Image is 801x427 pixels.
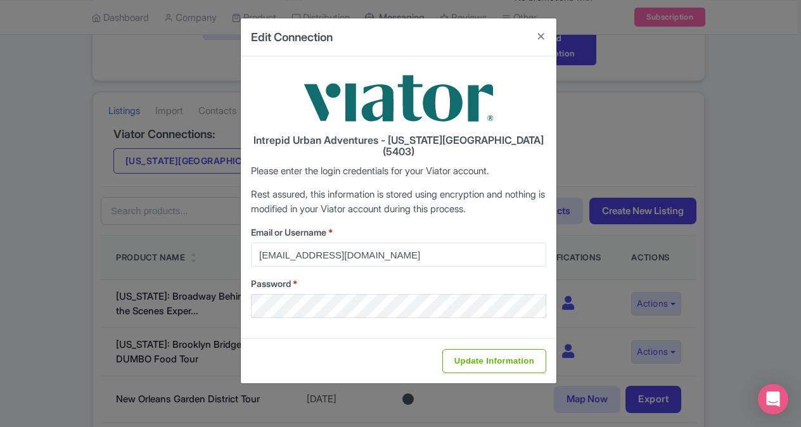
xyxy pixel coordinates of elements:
button: Close [526,18,556,54]
div: Open Intercom Messenger [758,384,788,414]
p: Please enter the login credentials for your Viator account. [251,164,546,179]
h4: Intrepid Urban Adventures - [US_STATE][GEOGRAPHIC_DATA] (5403) [251,135,546,157]
p: Rest assured, this information is stored using encryption and nothing is modified in your Viator ... [251,188,546,216]
span: Email or Username [251,227,326,238]
span: Password [251,278,291,289]
img: viator-9033d3fb01e0b80761764065a76b653a.png [304,67,494,130]
input: Update Information [442,349,546,373]
h4: Edit Connection [251,29,333,46]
